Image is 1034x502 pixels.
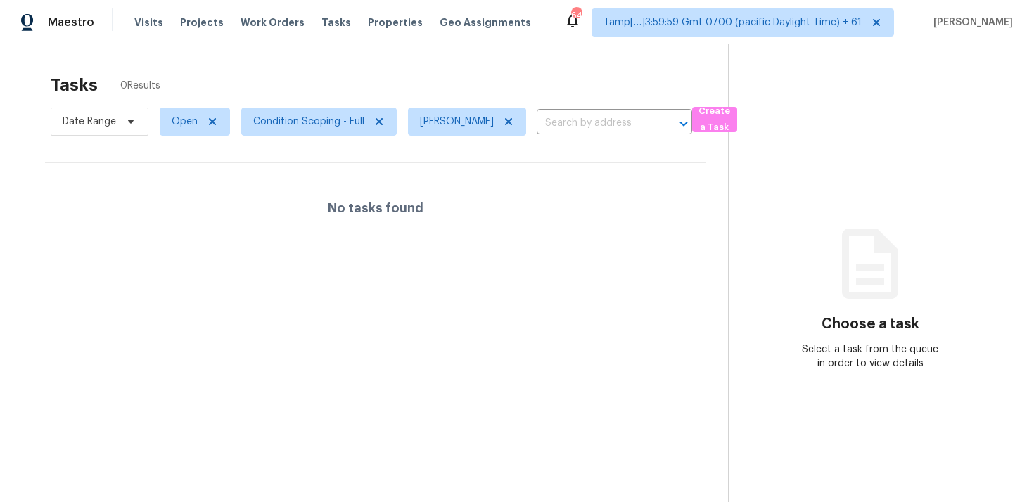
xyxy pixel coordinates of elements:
span: Maestro [48,15,94,30]
span: Visits [134,15,163,30]
span: Geo Assignments [440,15,531,30]
span: Open [172,115,198,129]
h4: No tasks found [328,201,423,215]
div: Select a task from the queue in order to view details [800,342,941,371]
div: 646 [571,8,581,22]
span: [PERSON_NAME] [928,15,1013,30]
span: [PERSON_NAME] [420,115,494,129]
span: Properties [368,15,423,30]
input: Search by address [537,112,653,134]
span: Work Orders [241,15,305,30]
button: Open [674,114,694,134]
button: Create a Task [692,107,737,132]
span: Tamp[…]3:59:59 Gmt 0700 (pacific Daylight Time) + 61 [604,15,862,30]
span: Create a Task [699,103,730,136]
h2: Tasks [51,78,98,92]
h3: Choose a task [822,317,919,331]
span: Projects [180,15,224,30]
span: Date Range [63,115,116,129]
span: Condition Scoping - Full [253,115,364,129]
span: Tasks [321,18,351,27]
span: 0 Results [120,79,160,93]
